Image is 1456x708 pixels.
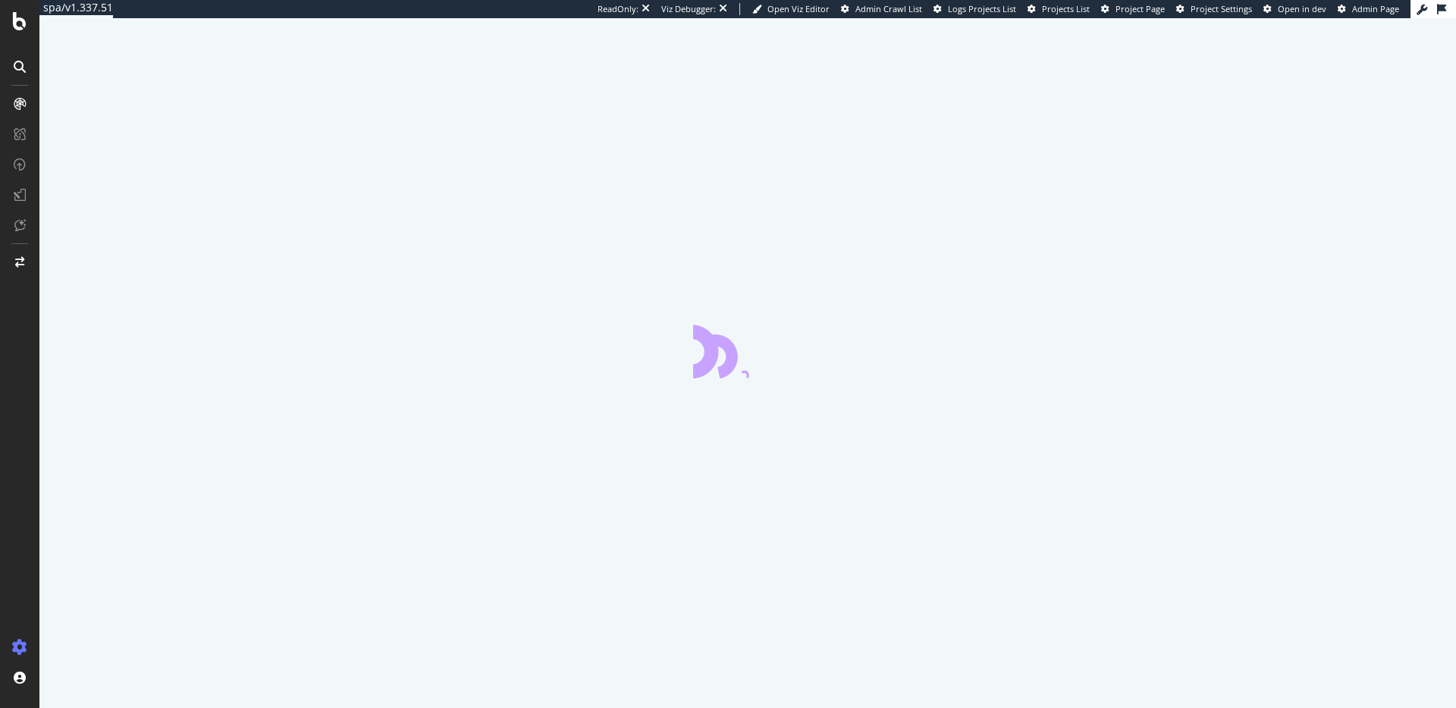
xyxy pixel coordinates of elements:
a: Projects List [1028,3,1090,15]
span: Project Page [1116,3,1165,14]
a: Admin Page [1338,3,1399,15]
span: Open Viz Editor [767,3,830,14]
a: Project Page [1101,3,1165,15]
div: animation [693,324,802,378]
span: Project Settings [1191,3,1252,14]
a: Open in dev [1263,3,1326,15]
span: Projects List [1042,3,1090,14]
span: Open in dev [1278,3,1326,14]
a: Project Settings [1176,3,1252,15]
div: Viz Debugger: [661,3,716,15]
a: Open Viz Editor [752,3,830,15]
a: Admin Crawl List [841,3,922,15]
span: Logs Projects List [948,3,1016,14]
span: Admin Crawl List [855,3,922,14]
div: ReadOnly: [598,3,639,15]
span: Admin Page [1352,3,1399,14]
a: Logs Projects List [934,3,1016,15]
